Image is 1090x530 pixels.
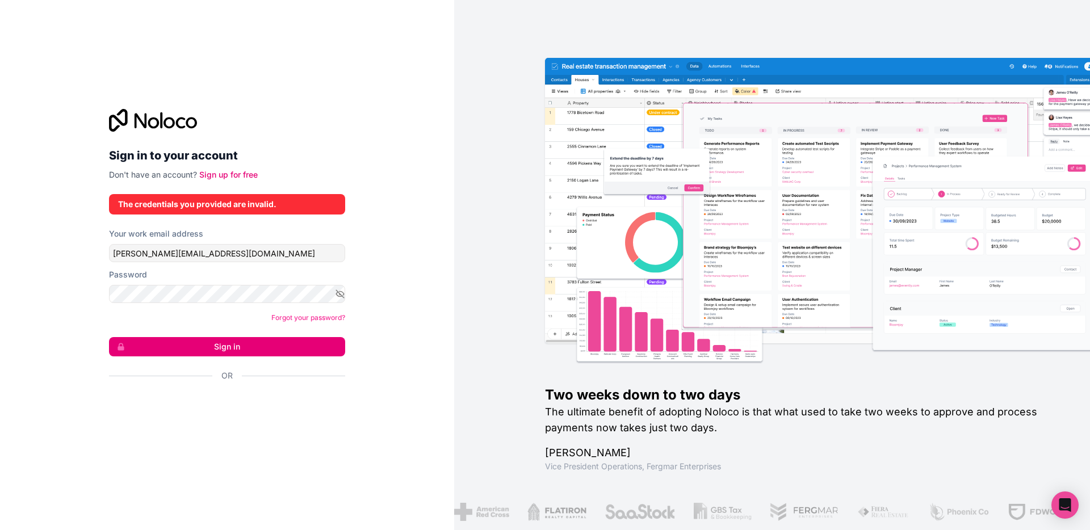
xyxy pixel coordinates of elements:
[103,394,342,419] iframe: Sign in with Google Button
[545,461,1054,472] h1: Vice President Operations , Fergmar Enterprises
[109,170,197,179] span: Don't have an account?
[199,170,258,179] a: Sign up for free
[109,269,147,280] label: Password
[448,503,503,521] img: /assets/american-red-cross-BAupjrZR.png
[109,337,345,356] button: Sign in
[545,404,1054,436] h2: The ultimate benefit of adopting Noloco is that what used to take two weeks to approve and proces...
[1051,491,1079,519] div: Open Intercom Messenger
[109,244,345,262] input: Email address
[109,145,345,166] h2: Sign in to your account
[221,370,233,381] span: Or
[109,285,345,303] input: Password
[598,503,669,521] img: /assets/saastock-C6Zbiodz.png
[521,503,580,521] img: /assets/flatiron-C8eUkumj.png
[118,199,336,210] div: The credentials you provided are invalid.
[850,503,904,521] img: /assets/fiera-fwj2N5v4.png
[687,503,745,521] img: /assets/gbstax-C-GtDUiK.png
[922,503,983,521] img: /assets/phoenix-BREaitsQ.png
[545,386,1054,404] h1: Two weeks down to two days
[1001,503,1067,521] img: /assets/fdworks-Bi04fVtw.png
[545,445,1054,461] h1: [PERSON_NAME]
[763,503,832,521] img: /assets/fergmar-CudnrXN5.png
[109,228,203,239] label: Your work email address
[271,313,345,322] a: Forgot your password?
